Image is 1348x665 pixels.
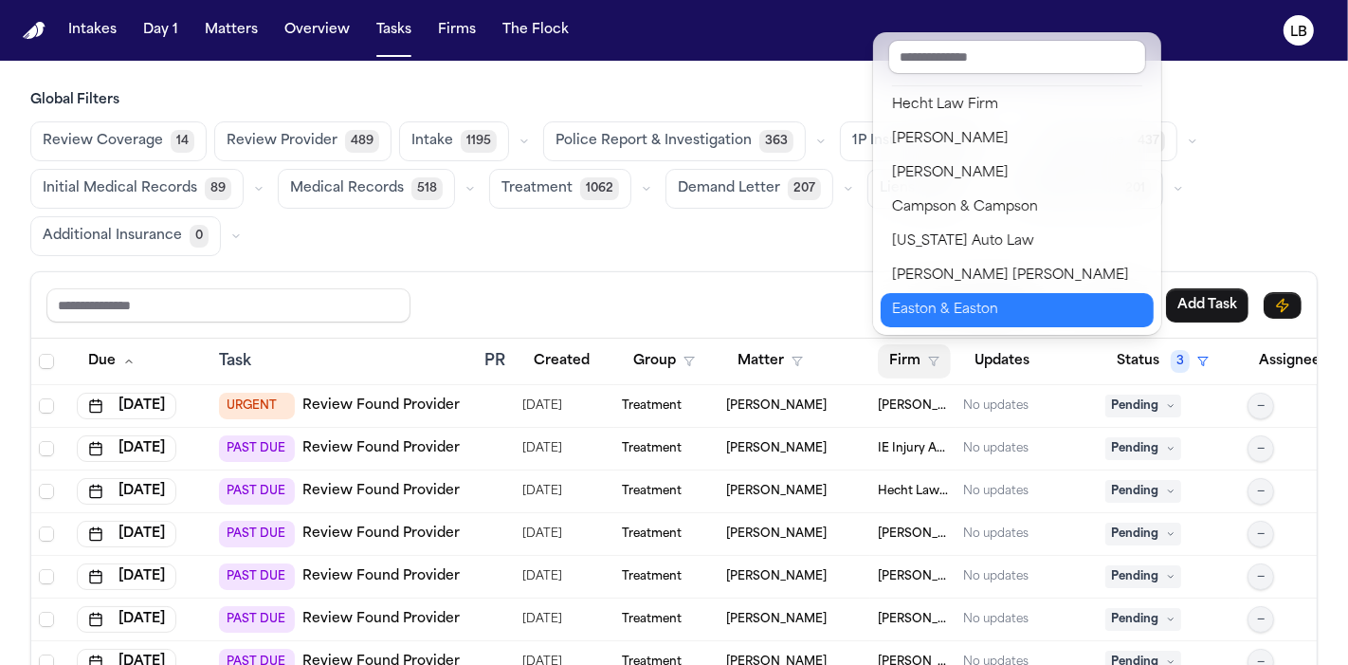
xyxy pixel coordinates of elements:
div: [PERSON_NAME] [892,128,1142,151]
div: [US_STATE] Auto Law [892,231,1142,253]
div: Campson & Campson [892,196,1142,219]
div: Easton & Easton [892,299,1142,322]
div: Firm [873,32,1161,335]
div: [PERSON_NAME] [892,162,1142,185]
div: Hecht Law Firm [892,94,1142,117]
button: Firm [878,344,951,379]
div: [PERSON_NAME] [PERSON_NAME] [892,265,1142,287]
